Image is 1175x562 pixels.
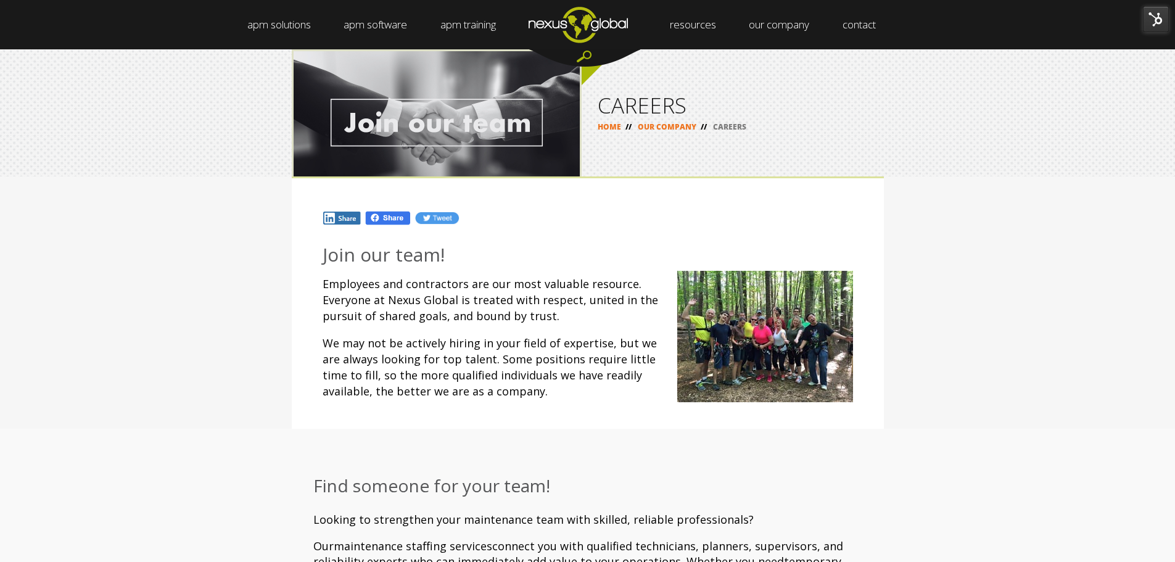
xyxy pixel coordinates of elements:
h1: CAREERS [598,94,868,116]
span: // [621,122,636,132]
span: maintenance [334,539,403,553]
a: OUR COMPANY [638,122,696,132]
p: Employees and contractors are our most valuable resource. Everyone at Nexus Global is treated wit... [323,276,853,324]
span: staffing services [406,539,492,553]
p: Looking to strengthen your maintenance team with skilled, reliable professionals? [313,512,862,527]
img: Tw.jpg [414,211,459,225]
p: We may not be actively hiring in your field of expertise, but we are always looking for top talen... [323,335,853,399]
img: HubSpot Tools Menu Toggle [1143,6,1169,32]
h3: Find someone for your team! [313,475,862,497]
img: zip_line [677,271,853,402]
a: HOME [598,122,621,132]
img: In.jpg [323,211,362,225]
span: Join our team! [323,242,445,267]
img: Fb.png [365,210,411,226]
span: // [696,122,711,132]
